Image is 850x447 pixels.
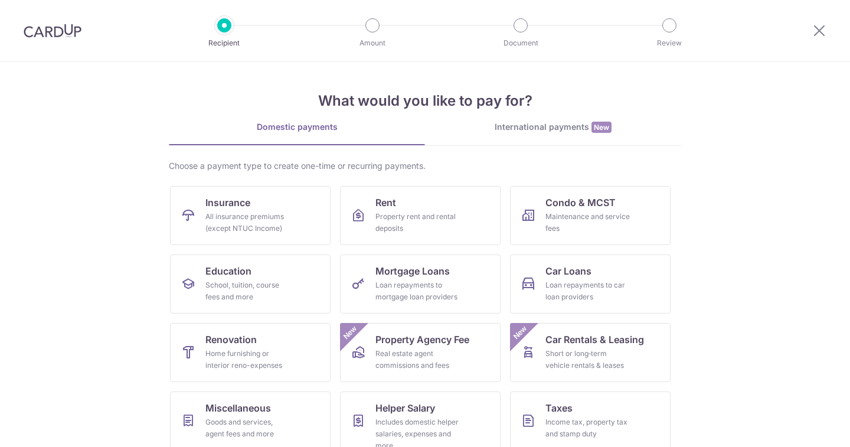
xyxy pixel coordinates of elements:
img: CardUp [24,24,81,38]
div: Maintenance and service fees [545,211,630,234]
span: Insurance [205,195,250,210]
div: Short or long‑term vehicle rentals & leases [545,348,630,371]
a: InsuranceAll insurance premiums (except NTUC Income) [170,186,331,245]
span: Helper Salary [375,401,435,415]
p: Review [626,37,713,49]
span: Condo & MCST [545,195,616,210]
a: Condo & MCSTMaintenance and service fees [510,186,671,245]
span: Rent [375,195,396,210]
div: International payments [425,121,681,133]
a: EducationSchool, tuition, course fees and more [170,255,331,314]
div: Property rent and rental deposits [375,211,460,234]
span: Taxes [545,401,573,415]
a: RenovationHome furnishing or interior reno-expenses [170,323,331,382]
a: Property Agency FeeReal estate agent commissions and feesNew [340,323,501,382]
p: Amount [329,37,416,49]
div: Loan repayments to car loan providers [545,279,630,303]
div: Home furnishing or interior reno-expenses [205,348,290,371]
a: RentProperty rent and rental deposits [340,186,501,245]
span: Car Rentals & Leasing [545,332,644,347]
span: Mortgage Loans [375,264,450,278]
p: Recipient [181,37,268,49]
span: Car Loans [545,264,591,278]
div: Choose a payment type to create one-time or recurring payments. [169,160,681,172]
div: Real estate agent commissions and fees [375,348,460,371]
span: Property Agency Fee [375,332,469,347]
p: Document [477,37,564,49]
span: New [341,323,360,342]
div: Income tax, property tax and stamp duty [545,416,630,440]
div: All insurance premiums (except NTUC Income) [205,211,290,234]
span: New [591,122,612,133]
span: Education [205,264,251,278]
span: New [511,323,530,342]
div: Loan repayments to mortgage loan providers [375,279,460,303]
div: Goods and services, agent fees and more [205,416,290,440]
a: Car LoansLoan repayments to car loan providers [510,255,671,314]
a: Mortgage LoansLoan repayments to mortgage loan providers [340,255,501,314]
a: Car Rentals & LeasingShort or long‑term vehicle rentals & leasesNew [510,323,671,382]
div: Domestic payments [169,121,425,133]
span: Miscellaneous [205,401,271,415]
h4: What would you like to pay for? [169,90,681,112]
div: School, tuition, course fees and more [205,279,290,303]
span: Renovation [205,332,257,347]
iframe: Opens a widget where you can find more information [774,412,838,441]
